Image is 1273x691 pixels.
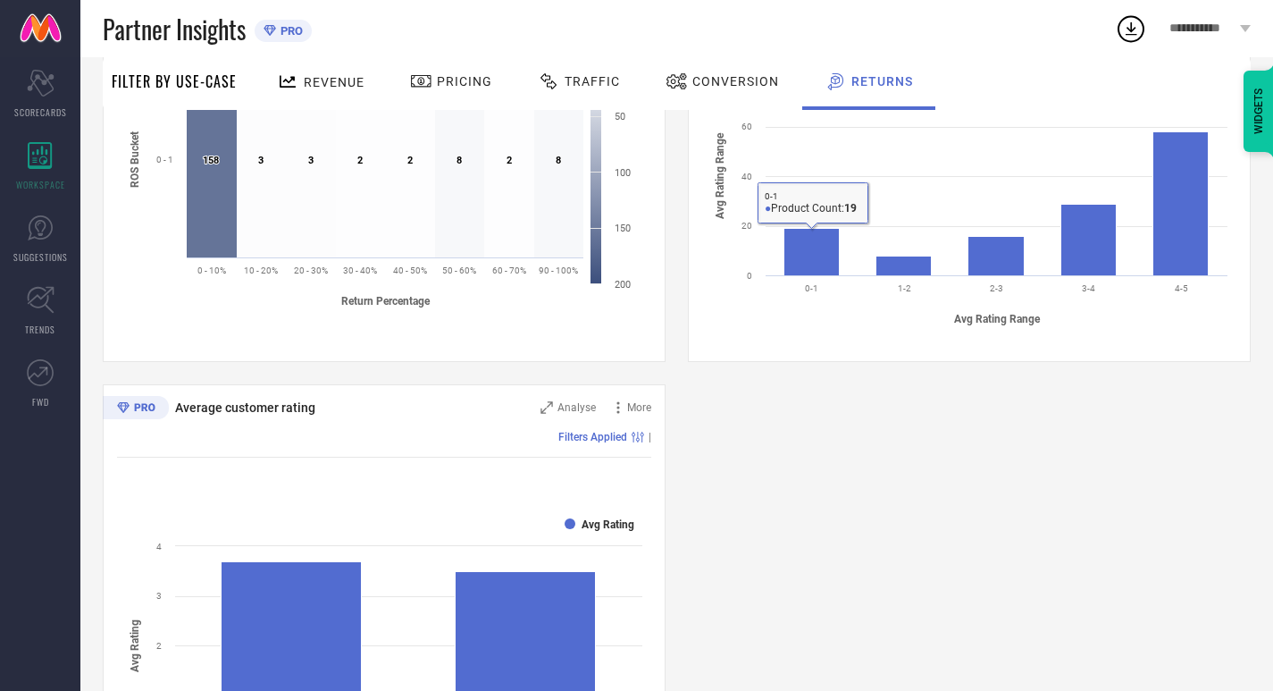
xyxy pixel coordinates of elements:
[294,265,328,275] text: 20 - 30%
[341,295,431,308] tspan: Return Percentage
[558,431,627,443] span: Filters Applied
[714,132,726,219] tspan: Avg Rating Range
[103,11,246,47] span: Partner Insights
[649,431,651,443] span: |
[156,155,173,164] text: 0 - 1
[898,283,911,293] text: 1-2
[805,283,818,293] text: 0-1
[203,155,219,166] text: 158
[258,155,264,166] text: 3
[741,221,752,231] text: 20
[615,111,625,122] text: 50
[615,223,631,234] text: 150
[442,265,476,275] text: 50 - 60%
[129,619,141,671] tspan: Avg Rating
[112,71,237,92] span: Filter By Use-Case
[343,265,377,275] text: 30 - 40%
[615,167,631,179] text: 100
[1082,283,1095,293] text: 3-4
[357,155,363,166] text: 2
[1175,283,1188,293] text: 4-5
[32,395,49,409] span: FWD
[851,74,913,88] span: Returns
[557,401,596,414] span: Analyse
[16,178,65,191] span: WORKSPACE
[1115,13,1147,45] div: Open download list
[156,641,162,651] text: 2
[393,265,427,275] text: 40 - 50%
[507,155,512,166] text: 2
[103,396,169,423] div: Premium
[741,172,752,181] text: 40
[156,591,162,601] text: 3
[492,265,526,275] text: 60 - 70%
[615,279,631,291] text: 200
[747,271,752,281] text: 0
[954,313,1041,325] tspan: Avg Rating Range
[565,74,620,88] span: Traffic
[539,265,578,275] text: 90 - 100%
[244,265,278,275] text: 10 - 20%
[129,131,141,187] tspan: ROS Bucket
[556,155,561,166] text: 8
[456,155,462,166] text: 8
[308,155,314,166] text: 3
[14,105,67,119] span: SCORECARDS
[692,74,779,88] span: Conversion
[741,122,752,131] text: 60
[627,401,651,414] span: More
[13,250,68,264] span: SUGGESTIONS
[156,542,162,552] text: 4
[276,24,303,38] span: PRO
[437,74,492,88] span: Pricing
[582,518,634,531] text: Avg Rating
[197,265,226,275] text: 0 - 10%
[407,155,413,166] text: 2
[175,400,315,415] span: Average customer rating
[25,323,55,336] span: TRENDS
[990,283,1003,293] text: 2-3
[540,401,553,414] svg: Zoom
[304,75,364,89] span: Revenue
